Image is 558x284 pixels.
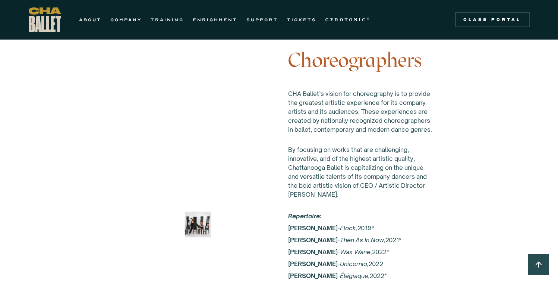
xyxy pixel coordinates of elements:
[193,15,237,24] a: ENRICHMENT
[455,12,530,27] a: Class Portal
[325,15,371,24] a: GYROTONIC®
[287,15,316,24] a: TICKETS
[288,212,321,220] em: Repertoire:
[288,89,433,134] p: CHA Ballet’s vision for choreography is to provide the greatest artistic experience for its compa...
[340,236,385,244] em: Then As In Now,
[288,248,338,256] strong: [PERSON_NAME]
[460,17,525,23] div: Class Portal
[29,7,61,32] a: home
[288,272,338,280] strong: [PERSON_NAME]
[288,49,433,71] h4: Choreographers
[288,236,338,244] strong: [PERSON_NAME]
[79,15,101,24] a: ABOUT
[151,15,184,24] a: TRAINING
[340,272,370,280] em: Élégiaque,
[340,260,369,268] em: Unicornio,
[110,15,142,24] a: COMPANY
[325,17,367,22] strong: GYROTONIC
[288,260,338,268] strong: [PERSON_NAME]
[288,145,433,199] p: By focusing on works that are challenging, innovative, and of the highest artistic quality, Chatt...
[288,212,338,232] strong: [PERSON_NAME]
[367,17,371,21] sup: ®
[340,224,357,232] em: Flock,
[246,15,278,24] a: SUPPORT
[340,248,372,256] em: Wax Wane,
